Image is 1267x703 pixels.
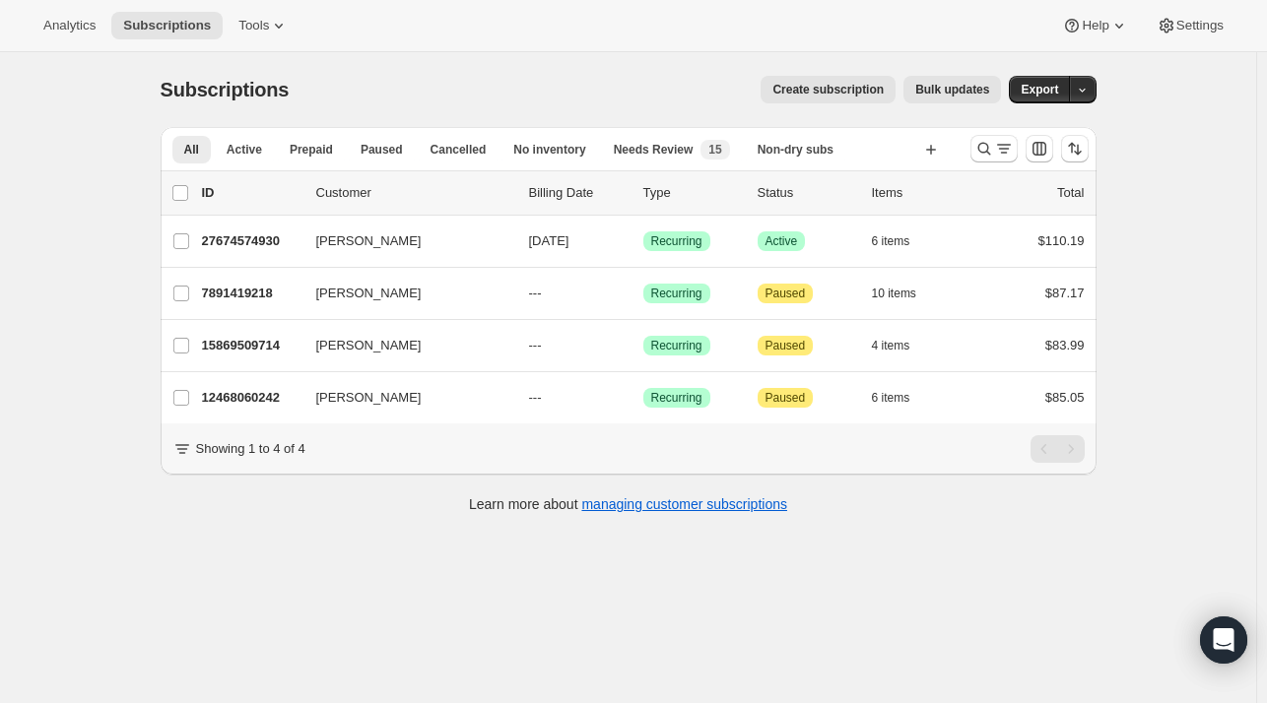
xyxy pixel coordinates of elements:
[872,227,932,255] button: 6 items
[1026,135,1053,162] button: Customize table column order and visibility
[1082,18,1108,33] span: Help
[766,233,798,249] span: Active
[202,336,300,355] p: 15869509714
[1021,82,1058,97] span: Export
[361,142,403,158] span: Paused
[872,390,910,406] span: 6 items
[431,142,487,158] span: Cancelled
[111,12,223,39] button: Subscriptions
[1061,135,1089,162] button: Sort the results
[238,18,269,33] span: Tools
[643,183,742,203] div: Type
[766,390,806,406] span: Paused
[581,496,787,512] a: managing customer subscriptions
[903,76,1001,103] button: Bulk updates
[970,135,1018,162] button: Search and filter results
[43,18,96,33] span: Analytics
[184,142,199,158] span: All
[772,82,884,97] span: Create subscription
[708,142,721,158] span: 15
[529,390,542,405] span: ---
[316,231,422,251] span: [PERSON_NAME]
[316,336,422,355] span: [PERSON_NAME]
[614,142,694,158] span: Needs Review
[316,388,422,408] span: [PERSON_NAME]
[529,338,542,352] span: ---
[304,330,501,361] button: [PERSON_NAME]
[202,183,1085,203] div: IDCustomerBilling DateTypeStatusItemsTotal
[1045,390,1085,405] span: $85.05
[529,183,628,203] p: Billing Date
[202,332,1085,359] div: 15869509714[PERSON_NAME]---SuccessRecurringAttentionPaused4 items$83.99
[529,233,569,248] span: [DATE]
[304,278,501,309] button: [PERSON_NAME]
[529,286,542,300] span: ---
[227,12,300,39] button: Tools
[872,183,970,203] div: Items
[651,390,702,406] span: Recurring
[1176,18,1224,33] span: Settings
[758,142,834,158] span: Non-dry subs
[513,142,585,158] span: No inventory
[202,388,300,408] p: 12468060242
[1057,183,1084,203] p: Total
[1009,76,1070,103] button: Export
[1045,286,1085,300] span: $87.17
[872,338,910,353] span: 4 items
[766,338,806,353] span: Paused
[1031,435,1085,463] nav: Pagination
[1045,338,1085,352] span: $83.99
[872,280,938,307] button: 10 items
[196,439,305,459] p: Showing 1 to 4 of 4
[872,286,916,301] span: 10 items
[1038,233,1085,248] span: $110.19
[1200,616,1247,664] div: Open Intercom Messenger
[32,12,107,39] button: Analytics
[202,284,300,303] p: 7891419218
[316,284,422,303] span: [PERSON_NAME]
[304,382,501,414] button: [PERSON_NAME]
[1145,12,1235,39] button: Settings
[915,82,989,97] span: Bulk updates
[651,286,702,301] span: Recurring
[202,231,300,251] p: 27674574930
[1050,12,1140,39] button: Help
[202,384,1085,412] div: 12468060242[PERSON_NAME]---SuccessRecurringAttentionPaused6 items$85.05
[872,384,932,412] button: 6 items
[651,338,702,353] span: Recurring
[227,142,262,158] span: Active
[123,18,211,33] span: Subscriptions
[915,136,947,163] button: Create new view
[304,225,501,257] button: [PERSON_NAME]
[872,233,910,249] span: 6 items
[872,332,932,359] button: 4 items
[761,76,896,103] button: Create subscription
[316,183,513,203] p: Customer
[202,227,1085,255] div: 27674574930[PERSON_NAME][DATE]SuccessRecurringSuccessActive6 items$110.19
[202,183,300,203] p: ID
[766,286,806,301] span: Paused
[161,79,290,100] span: Subscriptions
[651,233,702,249] span: Recurring
[290,142,333,158] span: Prepaid
[758,183,856,203] p: Status
[202,280,1085,307] div: 7891419218[PERSON_NAME]---SuccessRecurringAttentionPaused10 items$87.17
[469,494,787,514] p: Learn more about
